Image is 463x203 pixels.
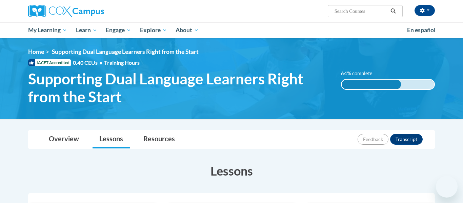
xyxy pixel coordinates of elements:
button: Account Settings [415,5,435,16]
span: • [99,59,102,66]
a: Home [28,48,44,55]
div: Main menu [18,22,445,38]
a: Resources [137,130,182,148]
span: En español [407,26,436,34]
a: Engage [101,22,136,38]
iframe: Button to launch messaging window [436,176,458,198]
a: Overview [42,130,86,148]
a: My Learning [24,22,72,38]
h3: Lessons [28,162,435,179]
span: Engage [106,26,131,34]
a: Lessons [93,130,130,148]
input: Search Courses [334,7,388,15]
a: Explore [136,22,172,38]
div: 64% complete [342,80,401,89]
span: Explore [140,26,167,34]
span: Training Hours [104,59,140,66]
span: My Learning [28,26,67,34]
a: About [172,22,203,38]
a: Learn [72,22,102,38]
button: Feedback [358,134,388,145]
span: IACET Accredited [28,59,71,66]
button: Search [388,7,398,15]
span: 0.40 CEUs [73,59,104,66]
span: Supporting Dual Language Learners Right from the Start [28,70,331,106]
span: About [176,26,199,34]
img: Cox Campus [28,5,104,17]
a: En español [403,23,440,37]
span: Learn [76,26,97,34]
span: Supporting Dual Language Learners Right from the Start [52,48,199,55]
button: Transcript [390,134,423,145]
label: 64% complete [341,70,380,77]
a: Cox Campus [28,5,157,17]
